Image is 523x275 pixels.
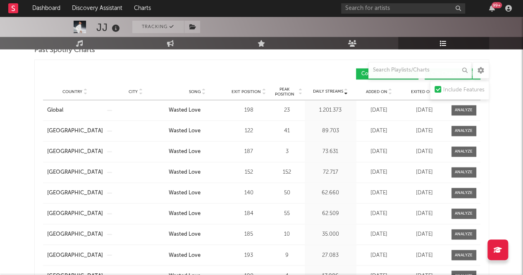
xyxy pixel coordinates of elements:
[272,251,303,259] div: 9
[169,251,226,259] a: Wasted Love
[169,127,201,135] div: Wasted Love
[358,168,400,177] div: [DATE]
[47,168,103,177] a: [GEOGRAPHIC_DATA]
[272,230,303,239] div: 10
[307,189,354,197] div: 62.660
[307,251,354,259] div: 27.083
[169,148,201,156] div: Wasted Love
[404,106,445,115] div: [DATE]
[404,210,445,218] div: [DATE]
[34,45,95,55] span: Past Spotify Charts
[307,127,354,135] div: 89.703
[169,189,226,197] a: Wasted Love
[358,230,400,239] div: [DATE]
[404,168,445,177] div: [DATE]
[358,210,400,218] div: [DATE]
[307,106,354,115] div: 1.201.373
[47,251,103,259] a: [GEOGRAPHIC_DATA]
[169,251,201,259] div: Wasted Love
[356,68,418,79] button: Country Charts(31)
[272,189,303,197] div: 50
[169,168,201,177] div: Wasted Love
[272,148,303,156] div: 3
[358,106,400,115] div: [DATE]
[47,189,103,197] a: [GEOGRAPHIC_DATA]
[96,21,122,34] div: JJ
[230,168,267,177] div: 152
[358,251,400,259] div: [DATE]
[62,89,82,94] span: Country
[411,89,433,94] span: Exited On
[232,89,261,94] span: Exit Position
[169,189,201,197] div: Wasted Love
[358,189,400,197] div: [DATE]
[230,230,267,239] div: 185
[358,127,400,135] div: [DATE]
[368,62,472,79] input: Search Playlists/Charts
[366,89,387,94] span: Added On
[307,210,354,218] div: 62.509
[169,106,226,115] a: Wasted Love
[230,210,267,218] div: 184
[169,148,226,156] a: Wasted Love
[492,2,502,8] div: 99 +
[230,127,267,135] div: 122
[169,210,226,218] a: Wasted Love
[307,148,354,156] div: 73.631
[489,5,495,12] button: 99+
[404,148,445,156] div: [DATE]
[132,21,184,33] button: Tracking
[404,127,445,135] div: [DATE]
[361,72,406,77] span: Country Charts ( 31 )
[443,85,485,95] div: Include Features
[47,106,103,115] a: Global
[169,230,201,239] div: Wasted Love
[47,230,103,239] a: [GEOGRAPHIC_DATA]
[341,3,465,14] input: Search for artists
[189,89,201,94] span: Song
[47,148,103,156] a: [GEOGRAPHIC_DATA]
[129,89,138,94] span: City
[230,148,267,156] div: 187
[272,210,303,218] div: 55
[307,230,354,239] div: 35.000
[272,127,303,135] div: 41
[169,230,226,239] a: Wasted Love
[404,230,445,239] div: [DATE]
[404,251,445,259] div: [DATE]
[47,210,103,218] a: [GEOGRAPHIC_DATA]
[272,168,303,177] div: 152
[169,127,226,135] a: Wasted Love
[272,87,298,97] span: Peak Position
[313,88,343,95] span: Daily Streams
[230,251,267,259] div: 193
[47,106,63,115] div: Global
[230,189,267,197] div: 140
[404,189,445,197] div: [DATE]
[358,148,400,156] div: [DATE]
[230,106,267,115] div: 198
[307,168,354,177] div: 72.717
[47,127,103,135] a: [GEOGRAPHIC_DATA]
[169,168,226,177] a: Wasted Love
[272,106,303,115] div: 23
[169,106,201,115] div: Wasted Love
[169,210,201,218] div: Wasted Love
